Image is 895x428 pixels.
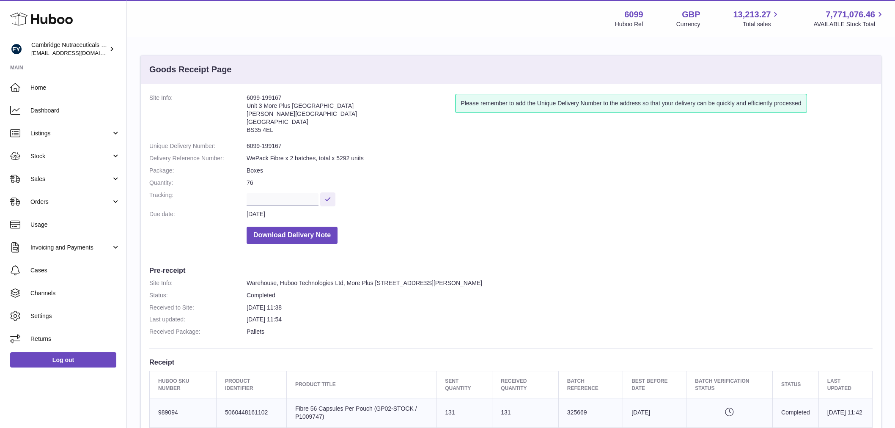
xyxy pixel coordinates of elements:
a: 7,771,076.46 AVAILABLE Stock Total [813,9,885,28]
span: Total sales [743,20,780,28]
dt: Delivery Reference Number: [149,154,247,162]
span: Listings [30,129,111,137]
span: Channels [30,289,120,297]
td: 989094 [150,398,217,427]
th: Status [773,371,819,398]
span: AVAILABLE Stock Total [813,20,885,28]
dd: 6099-199167 [247,142,873,150]
dt: Site Info: [149,279,247,287]
td: 5060448161102 [217,398,287,427]
dd: [DATE] 11:54 [247,316,873,324]
td: 131 [492,398,559,427]
dd: [DATE] [247,210,873,218]
dd: Pallets [247,328,873,336]
h3: Goods Receipt Page [149,64,232,75]
dd: 76 [247,179,873,187]
button: Download Delivery Note [247,227,338,244]
td: Completed [773,398,819,427]
dd: Completed [247,291,873,299]
td: 325669 [558,398,623,427]
th: Best Before Date [623,371,686,398]
h3: Pre-receipt [149,266,873,275]
strong: 6099 [624,9,643,20]
span: Sales [30,175,111,183]
dd: Warehouse, Huboo Technologies Ltd, More Plus [STREET_ADDRESS][PERSON_NAME] [247,279,873,287]
span: Settings [30,312,120,320]
dt: Due date: [149,210,247,218]
div: Huboo Ref [615,20,643,28]
dt: Received to Site: [149,304,247,312]
td: [DATE] 11:42 [818,398,872,427]
td: Fibre 56 Capsules Per Pouch (GP02-STOCK / P1009747) [286,398,436,427]
th: Sent Quantity [437,371,492,398]
th: Product Identifier [217,371,287,398]
td: [DATE] [623,398,686,427]
span: Cases [30,266,120,274]
span: 7,771,076.46 [826,9,875,20]
dd: WePack Fibre x 2 batches, total x 5292 units [247,154,873,162]
dt: Quantity: [149,179,247,187]
dt: Tracking: [149,191,247,206]
address: 6099-199167 Unit 3 More Plus [GEOGRAPHIC_DATA] [PERSON_NAME][GEOGRAPHIC_DATA] [GEOGRAPHIC_DATA] B... [247,94,455,138]
dd: Boxes [247,167,873,175]
h3: Receipt [149,357,873,367]
dd: [DATE] 11:38 [247,304,873,312]
a: Log out [10,352,116,368]
th: Product title [286,371,436,398]
span: Invoicing and Payments [30,244,111,252]
td: 131 [437,398,492,427]
div: Cambridge Nutraceuticals Ltd [31,41,107,57]
div: Please remember to add the Unique Delivery Number to the address so that your delivery can be qui... [455,94,807,113]
th: Received Quantity [492,371,559,398]
span: Usage [30,221,120,229]
th: Huboo SKU Number [150,371,217,398]
span: [EMAIL_ADDRESS][DOMAIN_NAME] [31,49,124,56]
dt: Site Info: [149,94,247,138]
strong: GBP [682,9,700,20]
span: Returns [30,335,120,343]
div: Currency [676,20,700,28]
span: Stock [30,152,111,160]
th: Last updated [818,371,872,398]
dt: Status: [149,291,247,299]
dt: Unique Delivery Number: [149,142,247,150]
dt: Last updated: [149,316,247,324]
span: Dashboard [30,107,120,115]
th: Batch Reference [558,371,623,398]
span: 13,213.27 [733,9,771,20]
dt: Package: [149,167,247,175]
img: huboo@camnutra.com [10,43,23,55]
span: Orders [30,198,111,206]
span: Home [30,84,120,92]
th: Batch Verification Status [686,371,773,398]
dt: Received Package: [149,328,247,336]
a: 13,213.27 Total sales [733,9,780,28]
